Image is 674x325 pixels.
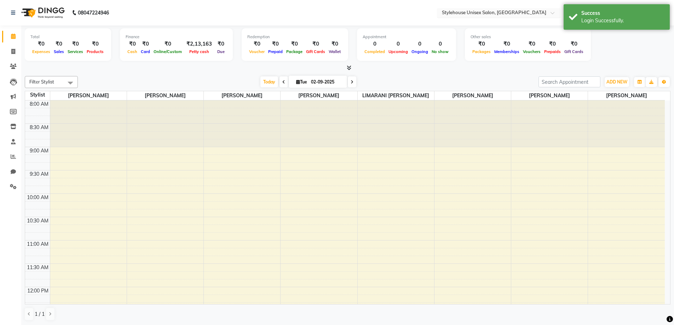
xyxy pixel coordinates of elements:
div: ₹0 [563,40,585,48]
span: [PERSON_NAME] [588,91,665,100]
b: 08047224946 [78,3,109,23]
div: 9:00 AM [28,147,50,155]
span: Upcoming [387,49,410,54]
div: 11:30 AM [25,264,50,271]
div: ₹0 [492,40,521,48]
span: [PERSON_NAME] [127,91,203,100]
div: ₹0 [327,40,342,48]
div: ₹2,13,163 [184,40,215,48]
span: [PERSON_NAME] [434,91,511,100]
div: 12:00 PM [26,287,50,295]
span: Vouchers [521,49,542,54]
span: [PERSON_NAME] [50,91,127,100]
div: ₹0 [30,40,52,48]
div: Redemption [247,34,342,40]
span: Packages [471,49,492,54]
img: logo [18,3,67,23]
div: Stylist [25,91,50,99]
span: Completed [363,49,387,54]
span: Gift Cards [563,49,585,54]
div: ₹0 [247,40,266,48]
div: 10:30 AM [25,217,50,225]
span: Services [66,49,85,54]
div: 8:30 AM [28,124,50,131]
span: Tue [294,79,309,85]
div: ₹0 [521,40,542,48]
span: Prepaids [542,49,563,54]
div: 0 [363,40,387,48]
div: Finance [126,34,227,40]
span: Filter Stylist [29,79,54,85]
input: Search Appointment [538,76,600,87]
span: [PERSON_NAME] [204,91,280,100]
div: ₹0 [152,40,184,48]
div: ₹0 [284,40,304,48]
span: No show [430,49,450,54]
div: ₹0 [66,40,85,48]
div: 10:00 AM [25,194,50,201]
div: ₹0 [471,40,492,48]
span: Card [139,49,152,54]
div: Success [581,10,664,17]
span: Today [260,76,278,87]
span: Ongoing [410,49,430,54]
div: ₹0 [266,40,284,48]
span: Expenses [30,49,52,54]
div: 11:00 AM [25,240,50,248]
span: Prepaid [266,49,284,54]
div: ₹0 [215,40,227,48]
div: ₹0 [542,40,563,48]
span: [PERSON_NAME] [511,91,588,100]
div: ₹0 [85,40,105,48]
div: 0 [430,40,450,48]
span: Voucher [247,49,266,54]
div: ₹0 [304,40,327,48]
span: Wallet [327,49,342,54]
div: ₹0 [126,40,139,48]
span: Gift Cards [304,49,327,54]
div: 8:00 AM [28,100,50,108]
div: 9:30 AM [28,170,50,178]
div: Appointment [363,34,450,40]
span: Products [85,49,105,54]
span: Petty cash [188,49,211,54]
div: ₹0 [139,40,152,48]
span: Cash [126,49,139,54]
div: ₹0 [52,40,66,48]
div: 0 [410,40,430,48]
span: Package [284,49,304,54]
span: Online/Custom [152,49,184,54]
span: 1 / 1 [35,311,45,318]
div: 0 [387,40,410,48]
div: Other sales [471,34,585,40]
input: 2025-09-02 [309,77,344,87]
div: Login Successfully. [581,17,664,24]
button: ADD NEW [605,77,629,87]
span: ADD NEW [606,79,627,85]
span: Memberships [492,49,521,54]
span: LIMARANI [PERSON_NAME] [358,91,434,100]
span: Due [215,49,226,54]
span: [PERSON_NAME] [281,91,357,100]
span: Sales [52,49,66,54]
div: Total [30,34,105,40]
